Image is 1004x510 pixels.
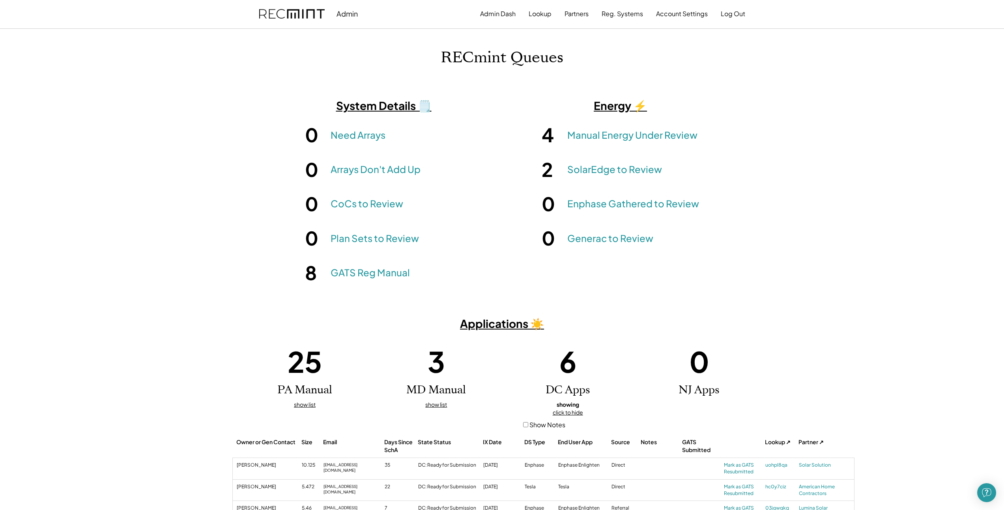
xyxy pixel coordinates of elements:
a: Solar Solution [799,462,850,469]
div: 10.125 [302,462,322,469]
div: Email [323,438,382,446]
button: Reg. Systems [602,6,643,22]
h1: 0 [305,123,327,147]
div: DC: Ready for Submission [418,462,481,469]
h1: RECmint Queues [441,48,563,67]
h2: PA Manual [277,383,332,397]
img: recmint-logotype%403x.png [259,9,325,19]
h1: 0 [542,226,563,250]
a: GATS Reg Manual [331,266,410,279]
div: Admin [337,9,358,18]
button: Log Out [721,6,745,22]
div: Owner or Gen Contact [236,438,299,446]
button: Partners [565,6,589,22]
h1: 2 [542,157,563,182]
div: Notes [641,438,680,446]
div: 5.472 [302,484,322,490]
h2: DC Apps [546,383,590,397]
div: State Status [418,438,481,446]
h1: 3 [428,343,445,380]
div: Enphase [525,462,556,469]
button: Admin Dash [480,6,516,22]
div: Mark as GATS Resubmitted [724,484,763,497]
a: Plan Sets to Review [331,232,419,245]
u: click to hide [553,409,583,416]
a: SolarEdge to Review [567,163,662,176]
h2: MD Manual [406,383,466,397]
a: Manual Energy Under Review [567,128,697,142]
a: Need Arrays [331,128,385,142]
h1: 0 [305,157,327,182]
h1: 25 [288,343,322,380]
strong: showing [557,401,579,408]
h1: 0 [689,343,709,380]
div: Partner ↗ [798,438,850,446]
div: [EMAIL_ADDRESS][DOMAIN_NAME] [323,462,383,473]
a: CoCs to Review [331,197,403,210]
h3: System Details 🗒️ [285,99,482,113]
a: American Home Contractors [799,484,850,497]
div: 35 [385,462,416,469]
a: hc0y7ciz [765,484,797,490]
div: [EMAIL_ADDRESS][DOMAIN_NAME] [323,484,383,495]
div: GATS Submitted [682,438,722,454]
div: Lookup ↗ [765,438,796,446]
div: Tesla [558,484,610,490]
div: [PERSON_NAME] [237,484,300,490]
h2: NJ Apps [679,383,720,397]
button: Lookup [529,6,552,22]
div: Tesla [525,484,556,490]
div: DS Type [524,438,556,446]
div: End User App [558,438,609,446]
div: Size [301,438,321,446]
div: [PERSON_NAME] [237,462,300,469]
div: Direct [611,462,639,469]
div: DC: Ready for Submission [418,484,481,490]
h1: 4 [542,123,563,147]
div: Open Intercom Messenger [977,483,996,502]
u: show list [425,401,447,408]
a: uohpl8qa [765,462,797,469]
div: Mark as GATS Resubmitted [724,462,763,475]
u: show list [294,401,316,408]
div: IX Date [483,438,522,446]
a: Arrays Don't Add Up [331,163,421,176]
div: Enphase Enlighten [558,462,610,469]
div: 22 [385,484,416,490]
a: Enphase Gathered to Review [567,197,699,210]
a: Generac to Review [567,232,653,245]
h1: 0 [542,192,563,216]
h1: 8 [305,261,327,285]
div: [DATE] [483,462,523,469]
h1: 6 [559,343,576,380]
div: Direct [611,484,639,490]
h1: 0 [305,192,327,216]
button: Account Settings [656,6,708,22]
div: [DATE] [483,484,523,490]
div: Source [611,438,639,446]
h3: Energy ⚡ [522,99,719,113]
h1: 0 [305,226,327,250]
label: Show Notes [529,421,565,429]
div: Days Since SchA [384,438,416,454]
